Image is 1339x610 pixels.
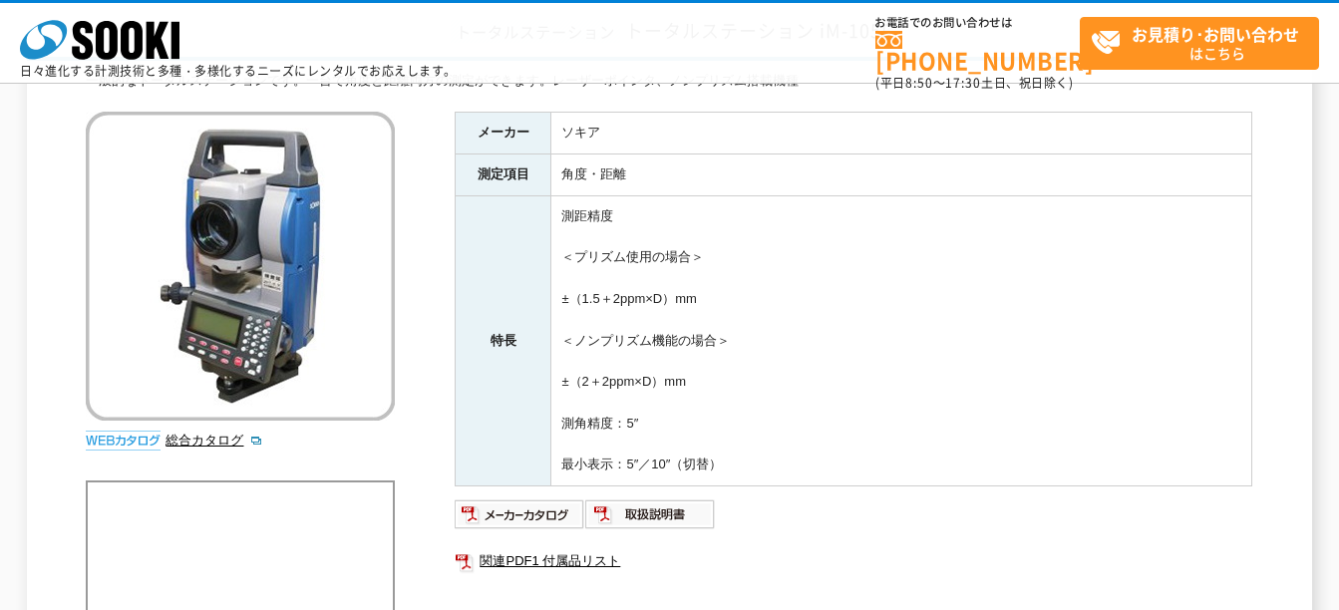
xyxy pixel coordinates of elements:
img: webカタログ [86,431,161,451]
a: 取扱説明書 [585,511,716,526]
td: ソキア [551,113,1252,154]
th: メーカー [456,113,551,154]
th: 特長 [456,195,551,485]
a: メーカーカタログ [455,511,585,526]
td: 測距精度 ＜プリズム使用の場合＞ ±（1.5＋2ppm×D）mm ＜ノンプリズム機能の場合＞ ±（2＋2ppm×D）mm 測角精度：5″ 最小表示：5″／10″（切替） [551,195,1252,485]
span: 17:30 [945,74,981,92]
strong: お見積り･お問い合わせ [1132,22,1299,46]
img: 取扱説明書 [585,498,716,530]
td: 角度・距離 [551,153,1252,195]
span: お電話でのお問い合わせは [875,17,1080,29]
th: 測定項目 [456,153,551,195]
img: メーカーカタログ [455,498,585,530]
span: はこちら [1091,18,1318,68]
span: 8:50 [905,74,933,92]
a: [PHONE_NUMBER] [875,31,1080,72]
a: 関連PDF1 付属品リスト [455,548,1252,574]
p: 日々進化する計測技術と多種・多様化するニーズにレンタルでお応えします。 [20,65,457,77]
img: トータルステーション iM-105F [86,112,395,421]
a: 総合カタログ [166,433,263,448]
a: お見積り･お問い合わせはこちら [1080,17,1319,70]
span: (平日 ～ 土日、祝日除く) [875,74,1073,92]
